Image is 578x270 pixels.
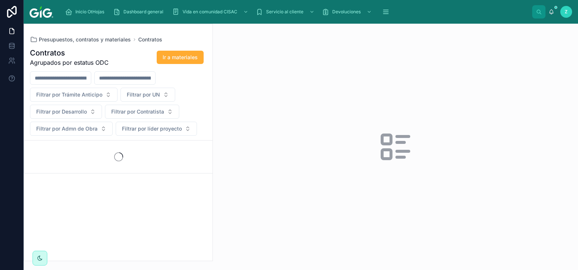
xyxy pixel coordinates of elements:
button: Select Button [30,88,118,102]
a: Contratos [138,36,162,43]
img: App logo [30,6,53,18]
span: Presupuestos, contratos y materiales [39,36,131,43]
button: Ir a materiales [157,51,204,64]
button: Select Button [105,105,179,119]
span: Dashboard general [123,9,163,15]
button: Select Button [116,122,197,136]
h1: Contratos [30,48,109,58]
span: Vida en comunidad CISAC [183,9,237,15]
span: Z [565,9,568,15]
a: Devoluciones [320,5,375,18]
span: Filtrar por Desarrollo [36,108,87,115]
div: scrollable content [59,4,532,20]
span: Ir a materiales [163,54,198,61]
span: Servicio al cliente [266,9,303,15]
button: Select Button [120,88,175,102]
a: Vida en comunidad CISAC [170,5,252,18]
button: Select Button [30,122,113,136]
a: Servicio al cliente [254,5,318,18]
span: Filtrar por Admn de Obra [36,125,98,132]
a: Presupuestos, contratos y materiales [30,36,131,43]
span: Filtrar por Contratista [111,108,164,115]
a: Dashboard general [111,5,169,18]
span: Filtrar por Trámite Anticipo [36,91,102,98]
a: Inicio OtHojas [63,5,109,18]
span: Inicio OtHojas [75,9,104,15]
span: Filtrar por líder proyecto [122,125,182,132]
span: Agrupados por estatus ODC [30,58,109,67]
button: Select Button [30,105,102,119]
span: Filtrar por UN [127,91,160,98]
span: Devoluciones [332,9,361,15]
